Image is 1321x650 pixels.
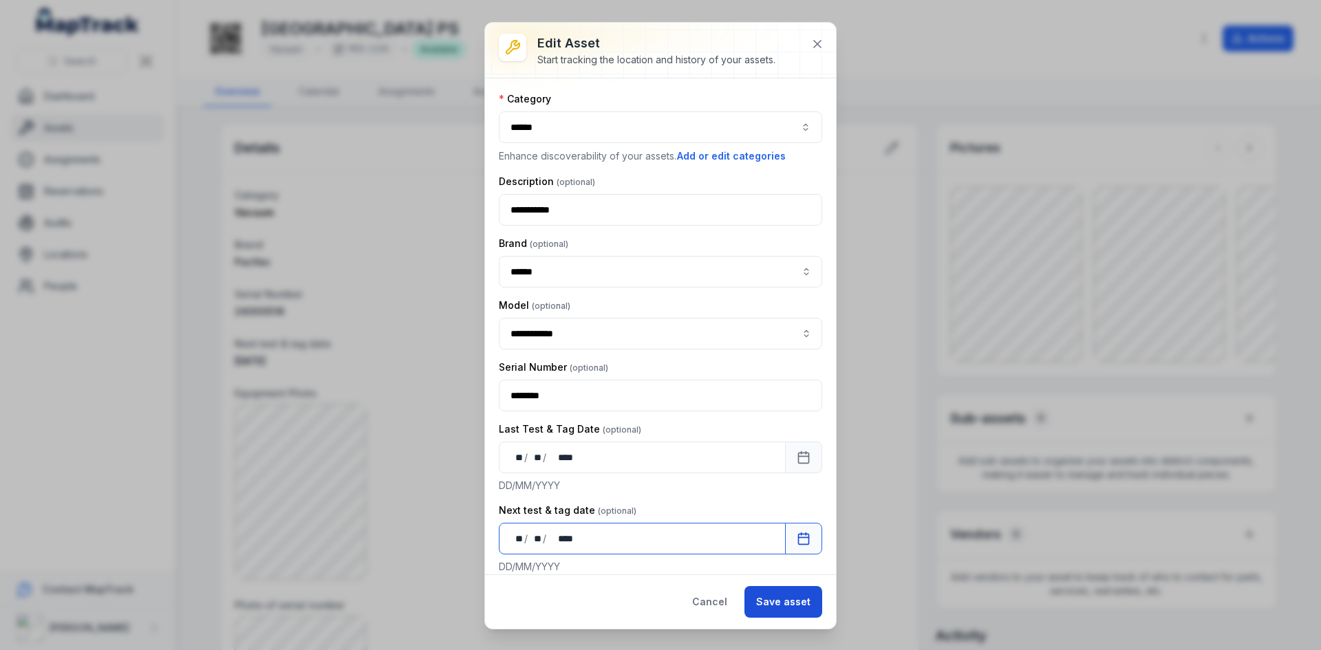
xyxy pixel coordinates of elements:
[499,503,636,517] label: Next test & tag date
[543,451,548,464] div: /
[499,149,822,164] p: Enhance discoverability of your assets.
[537,53,775,67] div: Start tracking the location and history of your assets.
[499,92,551,106] label: Category
[511,532,524,545] div: day,
[499,256,822,288] input: asset-edit:cf[95398f92-8612-421e-aded-2a99c5a8da30]-label
[499,479,822,492] p: DD/MM/YYYY
[676,149,786,164] button: Add or edit categories
[548,451,574,464] div: year,
[499,237,568,250] label: Brand
[511,451,524,464] div: day,
[548,532,574,545] div: year,
[499,560,822,574] p: DD/MM/YYYY
[524,451,529,464] div: /
[543,532,548,545] div: /
[529,451,543,464] div: month,
[499,422,641,436] label: Last Test & Tag Date
[524,532,529,545] div: /
[499,318,822,349] input: asset-edit:cf[ae11ba15-1579-4ecc-996c-910ebae4e155]-label
[537,34,775,53] h3: Edit asset
[499,175,595,188] label: Description
[680,586,739,618] button: Cancel
[785,442,822,473] button: Calendar
[529,532,543,545] div: month,
[499,299,570,312] label: Model
[744,586,822,618] button: Save asset
[785,523,822,554] button: Calendar
[499,360,608,374] label: Serial Number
